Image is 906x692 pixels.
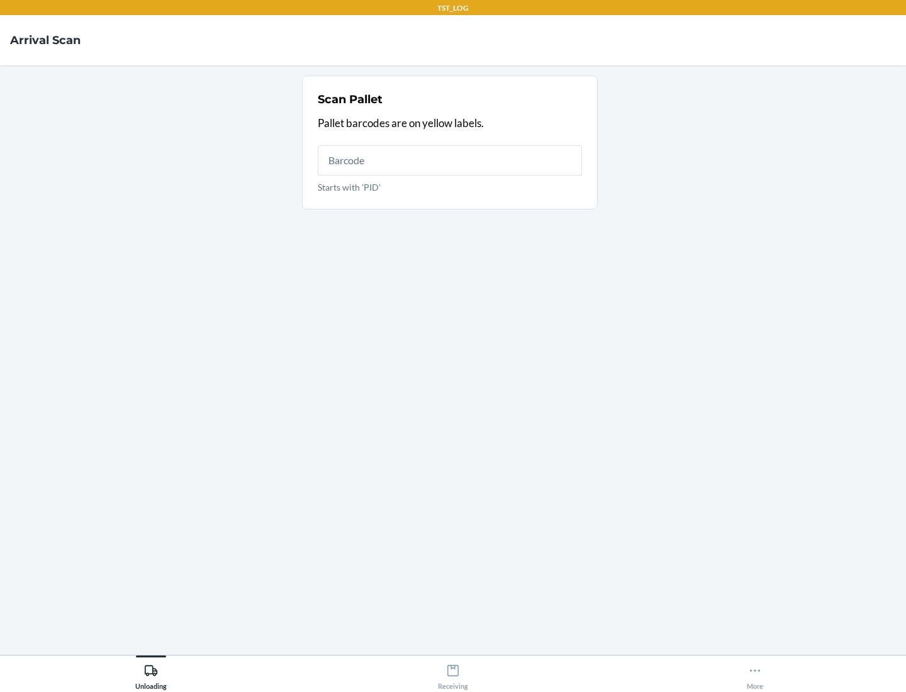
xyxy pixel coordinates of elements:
p: Pallet barcodes are on yellow labels. [318,115,582,131]
div: Unloading [135,659,167,690]
h4: Arrival Scan [10,32,81,48]
div: More [747,659,763,690]
p: Starts with 'PID' [318,181,582,194]
div: Receiving [438,659,468,690]
button: Receiving [302,656,604,690]
h2: Scan Pallet [318,91,383,108]
p: TST_LOG [437,3,469,14]
input: Starts with 'PID' [318,145,582,176]
button: More [604,656,906,690]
